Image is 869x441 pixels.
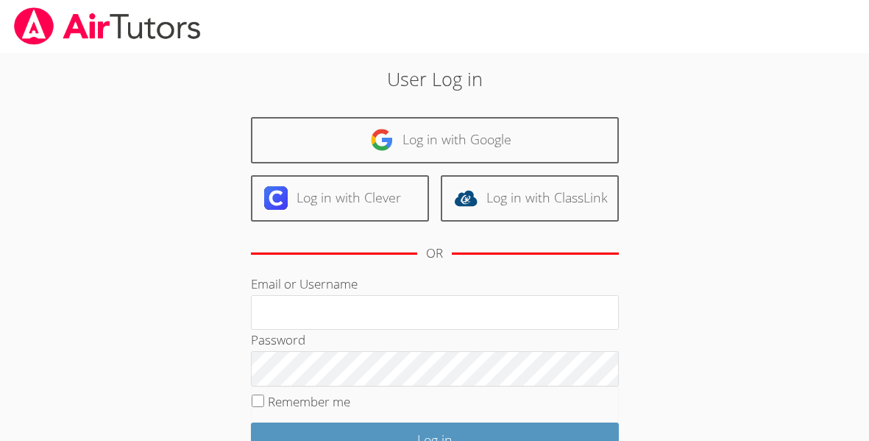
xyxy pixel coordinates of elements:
[454,186,478,210] img: classlink-logo-d6bb404cc1216ec64c9a2012d9dc4662098be43eaf13dc465df04b49fa7ab582.svg
[426,243,443,264] div: OR
[200,65,670,93] h2: User Log in
[370,128,394,152] img: google-logo-50288ca7cdecda66e5e0955fdab243c47b7ad437acaf1139b6f446037453330a.svg
[264,186,288,210] img: clever-logo-6eab21bc6e7a338710f1a6ff85c0baf02591cd810cc4098c63d3a4b26e2feb20.svg
[251,175,429,222] a: Log in with Clever
[13,7,202,45] img: airtutors_banner-c4298cdbf04f3fff15de1276eac7730deb9818008684d7c2e4769d2f7ddbe033.png
[441,175,619,222] a: Log in with ClassLink
[251,117,619,163] a: Log in with Google
[268,393,350,410] label: Remember me
[251,331,305,348] label: Password
[251,275,358,292] label: Email or Username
